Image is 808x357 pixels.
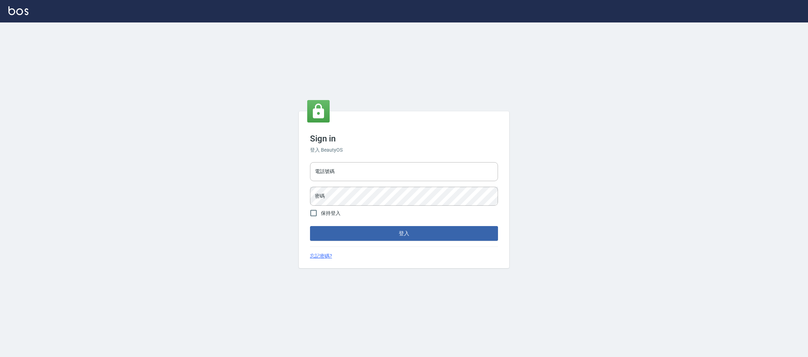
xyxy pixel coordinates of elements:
[321,210,341,217] span: 保持登入
[310,226,498,241] button: 登入
[310,146,498,154] h6: 登入 BeautyOS
[310,252,332,260] a: 忘記密碼?
[310,134,498,144] h3: Sign in
[8,6,28,15] img: Logo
